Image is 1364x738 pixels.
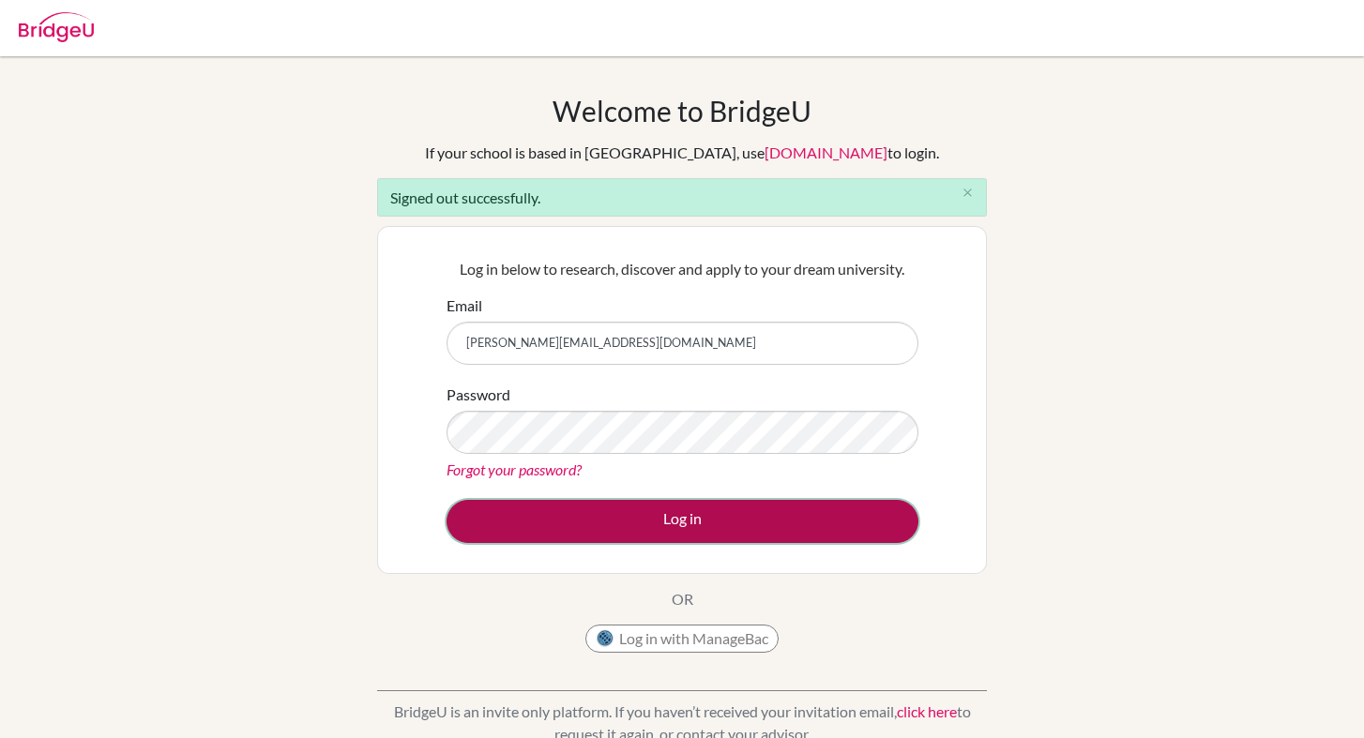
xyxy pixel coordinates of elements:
label: Password [447,384,510,406]
label: Email [447,294,482,317]
button: Log in [447,500,918,543]
a: [DOMAIN_NAME] [765,143,887,161]
a: click here [897,702,957,720]
h1: Welcome to BridgeU [553,94,811,128]
p: OR [672,588,693,610]
button: Close [948,179,986,207]
img: Bridge-U [19,12,94,42]
p: Log in below to research, discover and apply to your dream university. [447,258,918,280]
div: Signed out successfully. [377,178,987,217]
a: Forgot your password? [447,460,582,478]
i: close [961,186,975,200]
div: If your school is based in [GEOGRAPHIC_DATA], use to login. [425,142,939,164]
button: Log in with ManageBac [585,625,779,653]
